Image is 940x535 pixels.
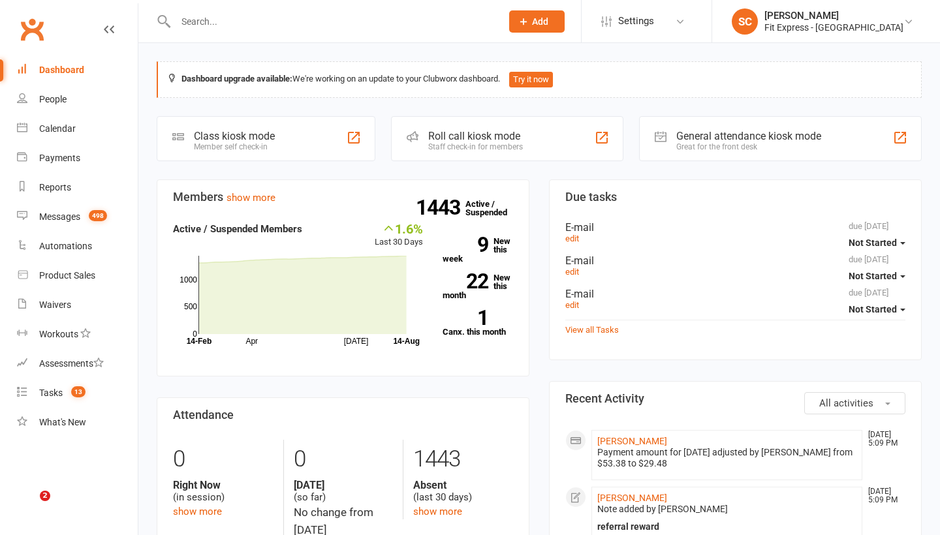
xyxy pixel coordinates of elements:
strong: 9 [443,235,488,254]
a: Waivers [17,290,138,320]
div: (in session) [173,479,274,504]
h3: Recent Activity [565,392,905,405]
button: Add [509,10,565,33]
a: 9New this week [443,237,513,263]
div: SC [732,8,758,35]
div: Staff check-in for members [428,142,523,151]
a: show more [173,506,222,517]
a: Messages 498 [17,202,138,232]
div: Workouts [39,329,78,339]
h3: Due tasks [565,191,905,204]
strong: Active / Suspended Members [173,223,302,235]
span: Not Started [849,237,897,248]
a: Dashboard [17,55,138,85]
a: Reports [17,173,138,202]
div: Roll call kiosk mode [428,130,523,142]
div: Member self check-in [194,142,275,151]
button: Not Started [849,231,905,254]
div: 0 [294,440,394,479]
div: Payments [39,153,80,163]
div: 0 [173,440,274,479]
div: Messages [39,211,80,222]
div: Note added by [PERSON_NAME] [597,504,856,515]
div: Reports [39,182,71,192]
a: People [17,85,138,114]
div: Calendar [39,123,76,134]
time: [DATE] 5:09 PM [862,487,905,504]
div: Fit Express - [GEOGRAPHIC_DATA] [764,22,903,33]
div: [PERSON_NAME] [764,10,903,22]
strong: Right Now [173,479,274,491]
a: 22New this month [443,273,513,299]
span: Not Started [849,304,897,314]
div: Dashboard [39,65,84,75]
div: Assessments [39,358,104,369]
div: Automations [39,241,92,251]
span: Settings [618,7,654,36]
div: Great for the front desk [676,142,821,151]
button: All activities [804,392,905,414]
div: E-mail [565,288,905,300]
a: Clubworx [16,13,48,46]
time: [DATE] 5:09 PM [862,431,905,448]
div: Payment amount for [DATE] adjusted by [PERSON_NAME] from $53.38 to $29.48 [597,447,856,469]
a: Tasks 13 [17,378,138,408]
div: Waivers [39,299,71,310]
div: Last 30 Days [375,221,423,249]
div: referral reward [597,521,856,532]
span: All activities [819,397,873,409]
a: Product Sales [17,261,138,290]
a: show more [413,506,462,517]
div: 1443 [413,440,513,479]
span: 2 [40,491,50,501]
div: (so far) [294,479,394,504]
div: E-mail [565,254,905,267]
a: 1443Active / Suspended [465,190,523,226]
div: Class kiosk mode [194,130,275,142]
strong: 1 [443,308,488,328]
div: Tasks [39,388,63,398]
span: 13 [71,386,86,397]
a: View all Tasks [565,325,619,335]
div: General attendance kiosk mode [676,130,821,142]
h3: Members [173,191,513,204]
div: People [39,94,67,104]
strong: 1443 [416,198,465,217]
div: What's New [39,417,86,427]
iframe: Intercom live chat [13,491,44,522]
span: Add [532,16,548,27]
span: 498 [89,210,107,221]
strong: Absent [413,479,513,491]
div: Product Sales [39,270,95,281]
a: [PERSON_NAME] [597,436,667,446]
input: Search... [172,12,492,31]
a: What's New [17,408,138,437]
a: Assessments [17,349,138,378]
strong: 22 [443,271,488,291]
a: [PERSON_NAME] [597,493,667,503]
div: 1.6% [375,221,423,236]
a: edit [565,300,579,310]
a: Payments [17,144,138,173]
button: Not Started [849,264,905,288]
a: Automations [17,232,138,261]
h3: Attendance [173,408,513,421]
a: edit [565,267,579,277]
strong: Dashboard upgrade available: [181,74,292,84]
a: 1Canx. this month [443,310,513,336]
span: Not Started [849,271,897,281]
div: (last 30 days) [413,479,513,504]
a: Workouts [17,320,138,349]
a: edit [565,234,579,243]
strong: [DATE] [294,479,394,491]
a: show more [227,192,275,204]
button: Try it now [509,72,553,87]
div: We're working on an update to your Clubworx dashboard. [157,61,922,98]
button: Not Started [849,298,905,321]
a: Calendar [17,114,138,144]
div: E-mail [565,221,905,234]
